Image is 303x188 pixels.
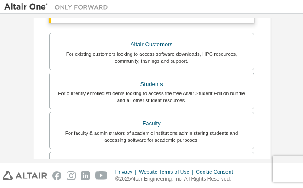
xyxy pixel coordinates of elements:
div: Website Terms of Use [139,169,196,175]
img: Altair One [4,3,112,11]
img: linkedin.svg [81,171,90,180]
div: Everyone else [55,157,249,169]
div: Students [55,78,249,90]
div: Cookie Consent [196,169,238,175]
div: For faculty & administrators of academic institutions administering students and accessing softwa... [55,130,249,143]
div: For existing customers looking to access software downloads, HPC resources, community, trainings ... [55,51,249,64]
img: facebook.svg [52,171,61,180]
div: For currently enrolled students looking to access the free Altair Student Edition bundle and all ... [55,90,249,104]
img: youtube.svg [95,171,108,180]
div: Altair Customers [55,38,249,51]
img: altair_logo.svg [3,171,47,180]
img: instagram.svg [67,171,76,180]
div: Faculty [55,118,249,130]
p: © 2025 Altair Engineering, Inc. All Rights Reserved. [115,175,238,183]
div: Privacy [115,169,139,175]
